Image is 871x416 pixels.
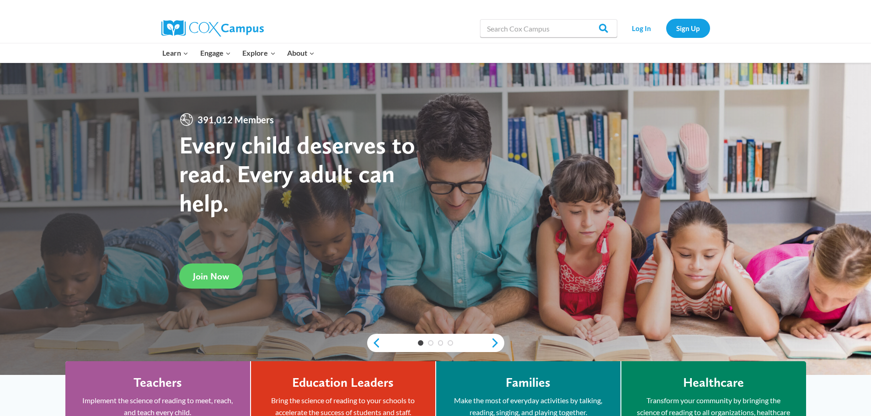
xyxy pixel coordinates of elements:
[506,375,550,390] h4: Families
[134,375,182,390] h4: Teachers
[194,112,278,127] span: 391,012 Members
[161,20,264,37] img: Cox Campus
[162,47,188,59] span: Learn
[367,334,504,352] div: content slider buttons
[200,47,231,59] span: Engage
[287,47,315,59] span: About
[666,19,710,37] a: Sign Up
[157,43,321,63] nav: Primary Navigation
[179,130,415,217] strong: Every child deserves to read. Every adult can help.
[428,340,433,346] a: 2
[193,271,229,282] span: Join Now
[292,375,394,390] h4: Education Leaders
[242,47,275,59] span: Explore
[367,337,381,348] a: previous
[491,337,504,348] a: next
[480,19,617,37] input: Search Cox Campus
[438,340,444,346] a: 3
[418,340,423,346] a: 1
[683,375,744,390] h4: Healthcare
[448,340,453,346] a: 4
[179,263,243,289] a: Join Now
[622,19,662,37] a: Log In
[622,19,710,37] nav: Secondary Navigation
